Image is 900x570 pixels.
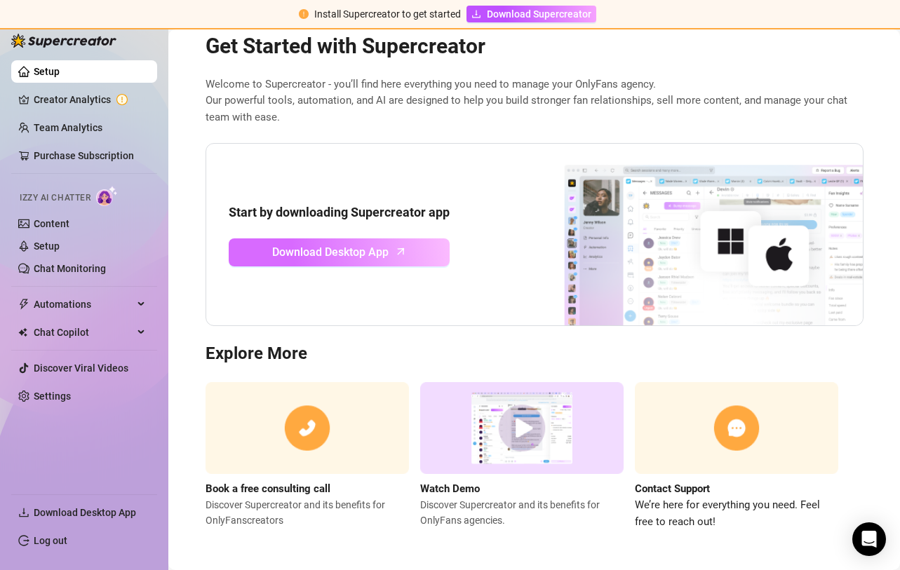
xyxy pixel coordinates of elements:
img: logo-BBDzfeDw.svg [11,34,116,48]
span: arrow-up [393,243,409,259]
a: Creator Analytics exclamation-circle [34,88,146,111]
img: supercreator demo [420,382,624,474]
a: Watch DemoDiscover Supercreator and its benefits for OnlyFans agencies. [420,382,624,530]
a: Book a free consulting callDiscover Supercreator and its benefits for OnlyFanscreators [206,382,409,530]
a: Chat Monitoring [34,263,106,274]
span: Chat Copilot [34,321,133,344]
strong: Watch Demo [420,482,480,495]
img: download app [512,144,863,326]
div: Open Intercom Messenger [852,522,886,556]
span: Download Desktop App [272,243,389,261]
a: Download Supercreator [466,6,596,22]
strong: Contact Support [635,482,710,495]
span: download [471,9,481,19]
span: exclamation-circle [299,9,309,19]
a: Settings [34,391,71,402]
span: Welcome to Supercreator - you’ll find here everything you need to manage your OnlyFans agency. Ou... [206,76,864,126]
a: Download Desktop Apparrow-up [229,238,450,266]
a: Team Analytics [34,122,102,133]
span: thunderbolt [18,299,29,310]
img: Chat Copilot [18,327,27,337]
img: AI Chatter [96,186,118,206]
span: Izzy AI Chatter [20,191,90,205]
span: Discover Supercreator and its benefits for OnlyFans creators [206,497,409,528]
a: Purchase Subscription [34,144,146,167]
a: Log out [34,535,67,546]
a: Setup [34,240,60,252]
a: Content [34,218,69,229]
h2: Get Started with Supercreator [206,33,864,60]
span: Download Desktop App [34,507,136,518]
strong: Book a free consulting call [206,482,330,495]
span: Discover Supercreator and its benefits for OnlyFans agencies. [420,497,624,528]
span: Install Supercreator to get started [314,8,461,20]
strong: Start by downloading Supercreator app [229,205,450,219]
img: consulting call [206,382,409,474]
span: We’re here for everything you need. Feel free to reach out! [635,497,838,530]
h3: Explore More [206,343,864,365]
a: Discover Viral Videos [34,362,128,374]
a: Setup [34,66,60,77]
img: contact support [635,382,838,474]
span: Automations [34,293,133,315]
span: Download Supercreator [487,6,591,22]
span: download [18,507,29,518]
